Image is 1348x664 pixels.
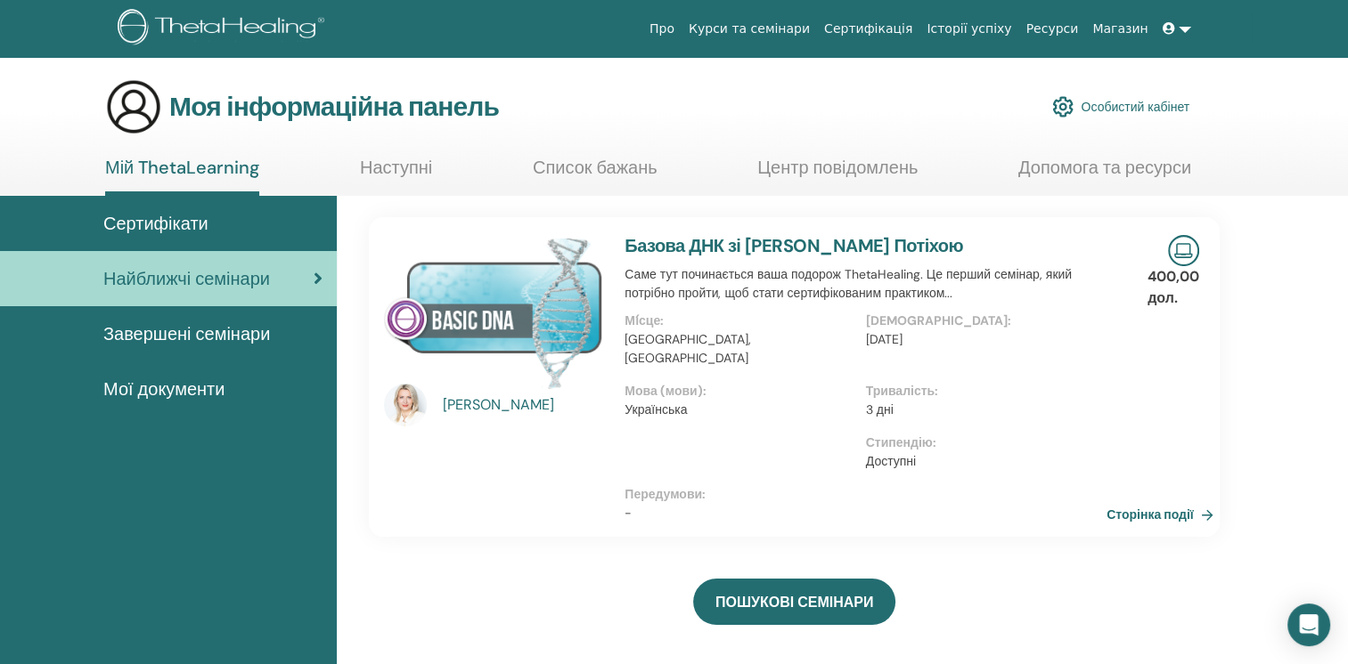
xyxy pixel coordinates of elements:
span: ПОШУКОВІ СЕМІНАРИ [715,593,873,611]
a: ПОШУКОВІ СЕМІНАРИ [693,579,895,625]
p: [GEOGRAPHIC_DATA], [GEOGRAPHIC_DATA] [625,330,854,368]
font: Особистий кабінет [1081,99,1189,115]
a: Сертифікація [817,12,919,45]
img: Live Online Seminar [1168,235,1199,266]
p: Українська [625,401,854,419]
p: [DATE] [866,330,1096,349]
p: - [625,504,1107,522]
span: Сертифікати [103,210,208,237]
img: default.jpg [384,384,427,426]
p: Стипендію: [866,433,1096,452]
p: Саме тут починається ваша подорож ThetaHealing. Це перший семінар, який потрібно пройти, щоб стат... [625,265,1107,303]
a: Допомога та ресурси [1018,157,1191,191]
a: Базова ДНК зі [PERSON_NAME] Потіхою [625,234,963,257]
a: [PERSON_NAME] [443,394,608,416]
a: Список бажань [533,157,658,191]
a: Магазин [1085,12,1155,45]
p: 3 дні [866,401,1096,419]
p: Передумови: [625,485,1107,504]
p: Доступні [866,452,1096,471]
h3: Моя інформаційна панель [169,91,499,123]
a: Ресурси [1019,12,1086,45]
img: generic-user-icon.jpg [105,78,162,135]
a: Про [642,12,682,45]
a: Наступні [360,157,432,191]
img: logo.png [118,9,331,49]
a: Центр повідомлень [757,157,918,191]
img: Основна ДНК [384,235,603,389]
p: [DEMOGRAPHIC_DATA]: [866,312,1096,330]
span: Мої документи [103,376,225,402]
span: Найближчі семінари [103,265,270,292]
a: Особистий кабінет [1052,87,1189,126]
p: Тривалість: [866,382,1096,401]
a: Курси та семінари [682,12,817,45]
img: cog.svg [1052,92,1074,122]
p: 400,00 дол. [1148,266,1199,309]
a: Історії успіху [919,12,1018,45]
div: Відкрийте Intercom Messenger [1287,603,1330,646]
a: Сторінка події [1107,501,1221,528]
p: Мі́сце: [625,312,854,330]
span: Завершені семінари [103,320,270,347]
a: Мій ThetaLearning [105,157,259,196]
p: Мова (мови): [625,382,854,401]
